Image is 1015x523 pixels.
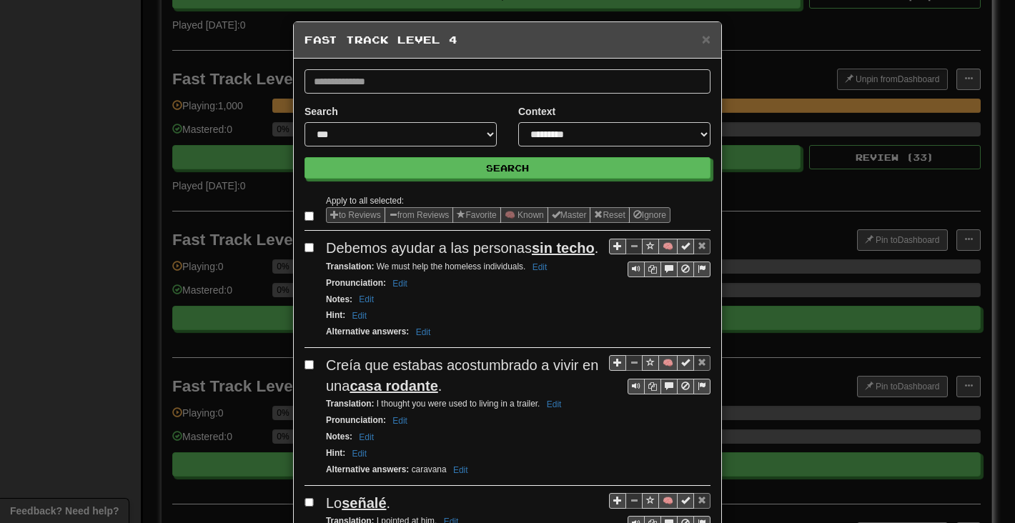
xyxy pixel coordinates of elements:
div: Sentence options [326,207,670,223]
button: Edit [412,324,435,340]
div: Sentence controls [628,261,710,277]
label: Search [304,104,338,119]
button: Edit [347,446,371,462]
strong: Notes : [326,294,352,304]
strong: Hint : [326,310,345,320]
u: señalé [342,495,386,511]
strong: Pronunciation : [326,278,386,288]
button: Master [548,207,591,223]
div: Sentence controls [609,238,710,277]
small: caravana [326,464,472,474]
button: Edit [449,462,472,478]
strong: Hint : [326,448,345,458]
button: Edit [528,259,552,275]
span: Debemos ayudar a las personas . [326,240,598,256]
button: Edit [355,429,378,445]
h5: Fast Track Level 4 [304,33,710,47]
button: Close [702,31,710,46]
button: Edit [347,308,371,324]
strong: Alternative answers : [326,464,409,474]
strong: Pronunciation : [326,415,386,425]
small: We must help the homeless individuals. [326,261,551,272]
button: from Reviews [385,207,454,223]
strong: Alternative answers : [326,327,409,337]
button: 🧠 [658,239,678,254]
button: Favorite [452,207,500,223]
div: Sentence controls [628,379,710,394]
button: Edit [543,397,566,412]
button: to Reviews [326,207,385,223]
strong: Translation : [326,399,374,409]
button: Edit [388,276,412,292]
small: I thought you were used to living in a trailer. [326,399,565,409]
button: 🧠 Known [500,207,548,223]
span: × [702,31,710,47]
span: Creía que estabas acostumbrado a vivir en una . [326,357,598,394]
button: Edit [355,292,378,307]
strong: Translation : [326,261,374,272]
small: Apply to all selected: [326,196,404,206]
button: Edit [388,413,412,429]
button: 🧠 [658,355,678,371]
button: Ignore [629,207,670,223]
button: Reset [590,207,629,223]
u: casa rodante [350,378,437,394]
button: Search [304,157,710,179]
span: Lo . [326,495,390,511]
strong: Notes : [326,432,352,442]
label: Context [518,104,555,119]
div: Sentence controls [609,355,710,394]
u: sin techo [532,240,595,256]
button: 🧠 [658,493,678,509]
